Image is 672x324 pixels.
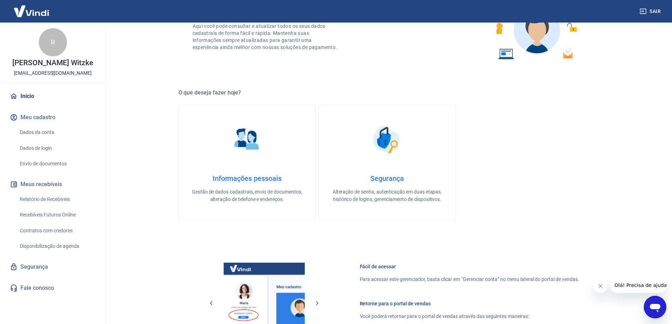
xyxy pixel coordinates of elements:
p: Aqui você pode consultar e atualizar todos os seus dados cadastrais de forma fácil e rápida. Mant... [193,23,339,51]
h6: Fácil de acessar [360,263,579,270]
button: Sair [638,5,664,18]
button: Meu cadastro [8,110,97,125]
div: R [39,28,67,56]
a: Início [8,88,97,104]
a: Relatório de Recebíveis [17,192,97,207]
p: [PERSON_NAME] Witzke [12,59,93,67]
a: SegurançaSegurançaAlteração de senha, autenticação em duas etapas, histórico de logins, gerenciam... [319,105,456,220]
p: Para acessar este gerenciador, basta clicar em “Gerenciar conta” no menu lateral do portal de ven... [360,276,579,283]
h4: Segurança [330,174,444,183]
h5: O que deseja fazer hoje? [178,89,596,96]
iframe: Close message [593,279,607,293]
a: Segurança [8,259,97,275]
a: Dados de login [17,141,97,155]
a: Envio de documentos [17,157,97,171]
img: Informações pessoais [229,122,265,157]
a: Informações pessoaisInformações pessoaisGestão de dados cadastrais, envio de documentos, alteraçã... [178,105,316,220]
p: Alteração de senha, autenticação em duas etapas, histórico de logins, gerenciamento de dispositivos. [330,188,444,203]
p: Gestão de dados cadastrais, envio de documentos, alteração de telefone e endereços. [190,188,304,203]
a: Dados da conta [17,125,97,140]
a: Disponibilização de agenda [17,239,97,253]
a: Fale conosco [8,280,97,296]
span: Olá! Precisa de ajuda? [4,5,59,11]
img: Vindi [8,0,54,22]
button: Meus recebíveis [8,177,97,192]
iframe: Button to launch messaging window [644,296,666,318]
h4: Informações pessoais [190,174,304,183]
h6: Retorne para o portal de vendas [360,300,579,307]
a: Recebíveis Futuros Online [17,208,97,222]
iframe: Message from company [610,277,666,293]
a: Contratos com credores [17,224,97,238]
p: Você poderá retornar para o portal de vendas através das seguintes maneiras: [360,313,579,320]
p: [EMAIL_ADDRESS][DOMAIN_NAME] [14,69,92,77]
img: Segurança [369,122,405,157]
